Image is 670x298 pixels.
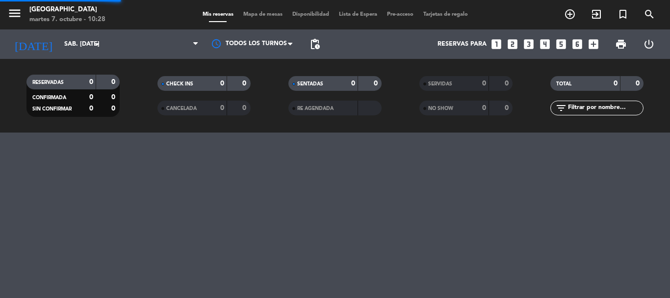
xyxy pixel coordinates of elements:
i: looks_two [506,38,519,51]
i: power_settings_new [643,38,655,50]
span: Lista de Espera [334,12,382,17]
strong: 0 [220,80,224,87]
i: looks_5 [555,38,567,51]
span: CONFIRMADA [32,95,66,100]
i: looks_4 [539,38,551,51]
span: print [615,38,627,50]
span: NO SHOW [428,106,453,111]
i: exit_to_app [591,8,602,20]
i: search [644,8,655,20]
i: add_circle_outline [564,8,576,20]
strong: 0 [505,105,511,111]
strong: 0 [89,105,93,112]
div: [GEOGRAPHIC_DATA] [29,5,105,15]
strong: 0 [482,80,486,87]
span: RESERVADAS [32,80,64,85]
strong: 0 [220,105,224,111]
strong: 0 [482,105,486,111]
span: Mis reservas [198,12,238,17]
div: martes 7. octubre - 10:28 [29,15,105,25]
i: turned_in_not [617,8,629,20]
strong: 0 [89,79,93,85]
strong: 0 [614,80,618,87]
i: looks_one [490,38,503,51]
i: menu [7,6,22,21]
span: Pre-acceso [382,12,418,17]
strong: 0 [636,80,642,87]
span: Reservas para [438,41,487,48]
strong: 0 [351,80,355,87]
button: menu [7,6,22,24]
span: CANCELADA [166,106,197,111]
strong: 0 [111,105,117,112]
input: Filtrar por nombre... [567,103,643,113]
span: SENTADAS [297,81,323,86]
div: LOG OUT [635,29,663,59]
strong: 0 [242,80,248,87]
span: Tarjetas de regalo [418,12,473,17]
i: looks_6 [571,38,584,51]
span: RE AGENDADA [297,106,334,111]
i: add_box [587,38,600,51]
i: [DATE] [7,33,59,55]
span: CHECK INS [166,81,193,86]
span: Disponibilidad [287,12,334,17]
span: TOTAL [556,81,571,86]
i: looks_3 [522,38,535,51]
span: SERVIDAS [428,81,452,86]
i: arrow_drop_down [91,38,103,50]
strong: 0 [89,94,93,101]
i: filter_list [555,102,567,114]
strong: 0 [505,80,511,87]
span: Mapa de mesas [238,12,287,17]
span: pending_actions [309,38,321,50]
strong: 0 [111,79,117,85]
strong: 0 [374,80,380,87]
span: SIN CONFIRMAR [32,107,72,111]
strong: 0 [242,105,248,111]
strong: 0 [111,94,117,101]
